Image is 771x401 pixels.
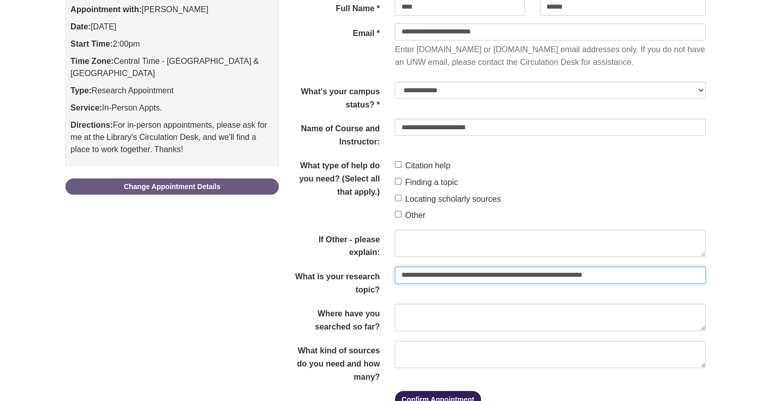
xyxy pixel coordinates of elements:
label: Where have you searched so far? [279,304,387,333]
strong: Date: [70,22,91,31]
a: Change Appointment Details [65,178,279,195]
input: Finding a topic [395,178,401,185]
label: What's your campus status? * [279,82,387,111]
label: Finding a topic [395,176,458,189]
p: [PERSON_NAME] [70,4,274,16]
label: Name of Course and Instructor: [279,119,387,148]
p: [DATE] [70,21,274,33]
p: In-Person Appts. [70,102,274,114]
p: 2:00pm [70,38,274,50]
label: Citation help [395,159,450,172]
label: Locating scholarly sources [395,193,501,206]
p: Research Appointment [70,85,274,97]
p: For in-person appointments, please ask for me at the Library's Circulation Desk, and we'll find a... [70,119,274,156]
legend: What type of help do you need? (Select all that apply.) [279,156,387,198]
label: What is your research topic? [279,267,387,296]
div: Enter [DOMAIN_NAME] or [DOMAIN_NAME] email addresses only. If you do not have an UNW email, pleas... [395,43,706,69]
label: Email * [279,23,387,40]
strong: Time Zone: [70,57,114,65]
strong: Appointment with: [70,5,141,14]
p: Central Time - [GEOGRAPHIC_DATA] & [GEOGRAPHIC_DATA] [70,55,274,80]
label: What kind of sources do you need and how many? [279,341,387,383]
label: If Other - please explain: [279,230,387,259]
input: Other [395,211,401,217]
input: Locating scholarly sources [395,195,401,201]
strong: Start Time: [70,40,113,48]
strong: Directions: [70,121,113,129]
strong: Service: [70,103,102,112]
label: Other [395,209,425,222]
strong: Type: [70,86,91,95]
input: Citation help [395,161,401,168]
